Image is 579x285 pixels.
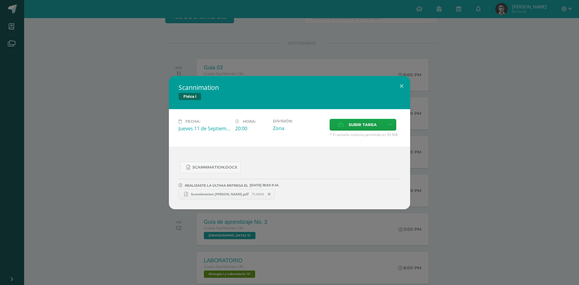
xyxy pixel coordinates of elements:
[180,162,241,173] a: Scannimation.docx
[330,132,400,137] span: * El tamaño máximo permitido es 50 MB
[248,185,279,185] span: [DATE] 18:50 P.M.
[393,76,410,97] button: Close (Esc)
[192,165,237,170] span: Scannimation.docx
[252,192,264,196] span: 75.69KB
[243,119,256,124] span: Hora:
[264,191,274,198] span: Remover entrega
[185,183,248,188] span: REALIZASTE LA ÚLTIMA ENTREGA EL
[349,119,377,130] span: Subir tarea
[179,93,201,100] span: Física I
[235,125,268,132] div: 20:00
[188,192,252,196] span: Scannimation [PERSON_NAME].pdf
[185,119,200,124] span: Fecha:
[273,119,325,123] label: División:
[179,83,400,92] h2: Scannimation
[273,125,325,131] div: Zona
[179,125,230,132] div: Jueves 11 de Septiembre
[179,189,275,199] a: Scannimation [PERSON_NAME].pdf 75.69KB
